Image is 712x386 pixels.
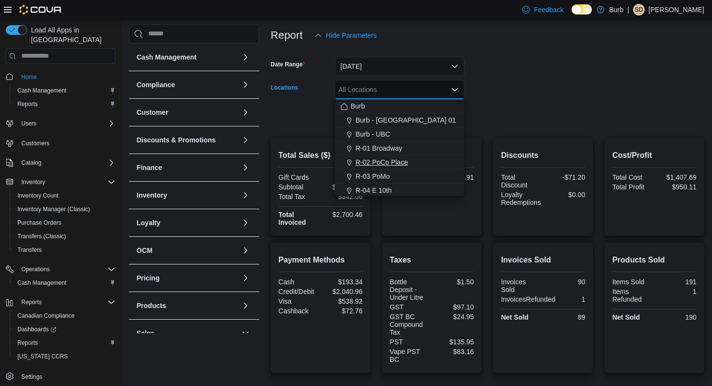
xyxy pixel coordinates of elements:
[271,84,298,92] label: Locations
[335,113,464,127] button: Burb - [GEOGRAPHIC_DATA] 01
[137,108,168,117] h3: Customer
[545,278,585,286] div: 90
[137,328,238,338] button: Sales
[21,120,36,127] span: Users
[501,313,528,321] strong: Net Sold
[17,205,90,213] span: Inventory Manager (Classic)
[137,301,166,310] h3: Products
[14,203,115,215] span: Inventory Manager (Classic)
[656,173,697,181] div: $1,407.69
[14,85,70,96] a: Cash Management
[656,313,697,321] div: 190
[17,71,115,83] span: Home
[326,31,377,40] span: Hide Parameters
[137,301,238,310] button: Products
[279,297,319,305] div: Visa
[323,173,363,181] div: $0.00
[137,80,238,90] button: Compliance
[627,4,629,15] p: |
[2,369,119,383] button: Settings
[356,171,390,181] span: R-03 PoMo
[240,162,251,173] button: Finance
[17,263,54,275] button: Operations
[17,296,46,308] button: Reports
[279,193,319,201] div: Total Tax
[612,173,652,181] div: Total Cost
[612,278,652,286] div: Items Sold
[27,25,115,45] span: Load All Apps in [GEOGRAPHIC_DATA]
[2,262,119,276] button: Operations
[14,217,65,229] a: Purchase Orders
[240,300,251,311] button: Products
[390,278,430,301] div: Bottle Deposit - Under Litre
[21,373,42,381] span: Settings
[137,80,175,90] h3: Compliance
[14,217,115,229] span: Purchase Orders
[335,184,464,198] button: R-04 E 10th
[335,155,464,170] button: R-02 PoCo Place
[10,276,119,290] button: Cash Management
[656,278,697,286] div: 191
[656,183,697,191] div: $950.11
[390,313,430,336] div: GST BC Compound Tax
[323,193,363,201] div: $342.66
[390,338,430,346] div: PST
[2,156,119,170] button: Catalog
[559,295,585,303] div: 1
[572,4,592,15] input: Dark Mode
[21,265,50,273] span: Operations
[335,99,464,113] button: Burb
[10,350,119,363] button: [US_STATE] CCRS
[279,288,319,295] div: Credit/Debit
[21,73,37,81] span: Home
[137,328,155,338] h3: Sales
[649,4,704,15] p: [PERSON_NAME]
[137,108,238,117] button: Customer
[14,231,70,242] a: Transfers (Classic)
[137,163,162,172] h3: Finance
[356,143,402,153] span: R-01 Broadway
[137,273,238,283] button: Pricing
[271,61,305,68] label: Date Range
[240,134,251,146] button: Discounts & Promotions
[279,278,319,286] div: Cash
[137,52,238,62] button: Cash Management
[545,313,585,321] div: 89
[656,288,697,295] div: 1
[433,313,474,321] div: $24.95
[10,230,119,243] button: Transfers (Classic)
[10,323,119,336] a: Dashboards
[10,309,119,323] button: Canadian Compliance
[323,183,363,191] div: $2,357.80
[323,297,363,305] div: $538.92
[433,303,474,311] div: $97.10
[335,99,464,254] div: Choose from the following options
[612,313,640,321] strong: Net Sold
[14,351,72,362] a: [US_STATE] CCRS
[335,141,464,155] button: R-01 Broadway
[240,217,251,229] button: Loyalty
[271,30,303,41] h3: Report
[17,100,38,108] span: Reports
[17,192,59,200] span: Inventory Count
[240,245,251,256] button: OCM
[14,244,115,256] span: Transfers
[433,278,474,286] div: $1.50
[323,307,363,315] div: $72.76
[501,295,555,303] div: InvoicesRefunded
[633,4,645,15] div: Shelby Deppiesse
[14,277,70,289] a: Cash Management
[2,117,119,130] button: Users
[17,87,66,94] span: Cash Management
[279,307,319,315] div: Cashback
[10,336,119,350] button: Reports
[612,150,697,161] h2: Cost/Profit
[279,150,363,161] h2: Total Sales ($)
[2,136,119,150] button: Customers
[240,107,251,118] button: Customer
[17,176,49,188] button: Inventory
[14,203,94,215] a: Inventory Manager (Classic)
[17,296,115,308] span: Reports
[21,159,41,167] span: Catalog
[137,190,167,200] h3: Inventory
